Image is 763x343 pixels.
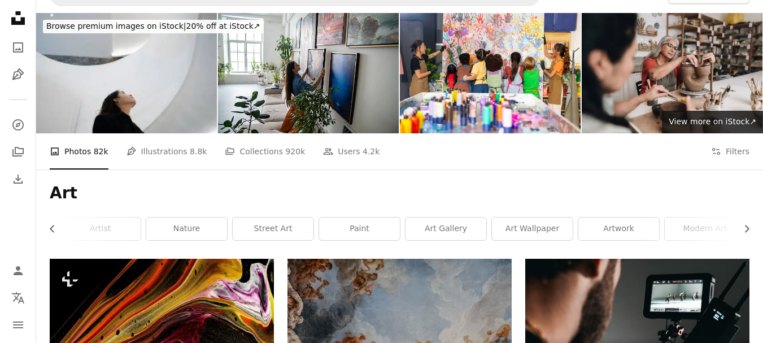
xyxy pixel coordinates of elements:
[323,133,380,170] a: Users 4.2k
[400,13,581,133] img: Group of Diversity school children learning acrylic art together in art class.
[7,286,29,309] button: Language
[711,133,749,170] button: Filters
[146,218,227,240] a: nature
[50,183,749,203] h1: Art
[233,218,313,240] a: street art
[7,141,29,163] a: Collections
[662,111,763,133] a: View more on iStock↗
[225,133,305,170] a: Collections 920k
[36,13,271,40] a: Browse premium images on iStock|20% off at iStock↗
[319,218,400,240] a: paint
[7,63,29,86] a: Illustrations
[43,20,264,33] div: 20% off at iStock ↗
[669,117,756,126] span: View more on iStock ↗
[7,168,29,190] a: Download History
[36,13,217,133] img: A beautiful woman is walking and shopping on the spiral staircase
[582,13,762,133] img: Senior woman making a craft product on a ceramics workshop
[190,145,207,158] span: 8.8k
[578,218,659,240] a: artwork
[46,21,186,31] span: Browse premium images on iStock |
[7,114,29,136] a: Explore
[492,218,573,240] a: art wallpaper
[7,314,29,336] button: Menu
[665,218,745,240] a: modern art
[736,218,749,240] button: scroll list to the right
[7,7,29,32] a: Home — Unsplash
[406,218,486,240] a: art gallery
[363,145,380,158] span: 4.2k
[60,218,141,240] a: artist
[7,36,29,59] a: Photos
[7,259,29,282] a: Log in / Sign up
[218,13,399,133] img: Talented female artist hangs finished modern painting on wall in light spacious creative studio.
[127,133,207,170] a: Illustrations 8.8k
[285,145,305,158] span: 920k
[50,218,63,240] button: scroll list to the left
